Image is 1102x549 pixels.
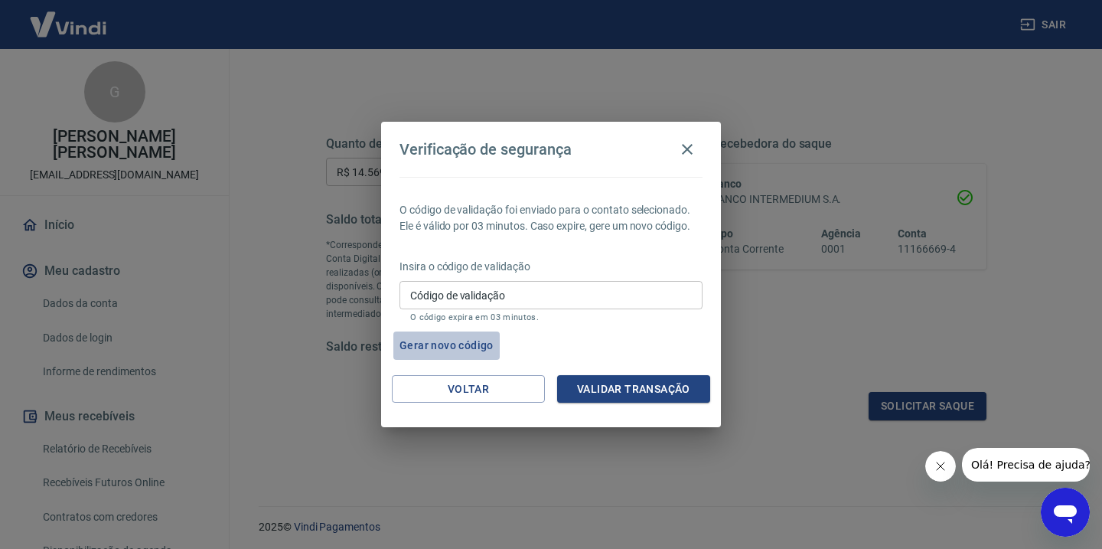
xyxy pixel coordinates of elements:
[393,332,500,360] button: Gerar novo código
[392,375,545,404] button: Voltar
[557,375,710,404] button: Validar transação
[399,202,703,234] p: O código de validação foi enviado para o contato selecionado. Ele é válido por 03 minutos. Caso e...
[962,448,1090,482] iframe: Mensagem da empresa
[1041,488,1090,537] iframe: Botão para abrir a janela de mensagens
[925,451,956,482] iframe: Fechar mensagem
[399,259,703,275] p: Insira o código de validação
[410,312,692,322] p: O código expira em 03 minutos.
[399,140,572,158] h4: Verificação de segurança
[9,11,129,23] span: Olá! Precisa de ajuda?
